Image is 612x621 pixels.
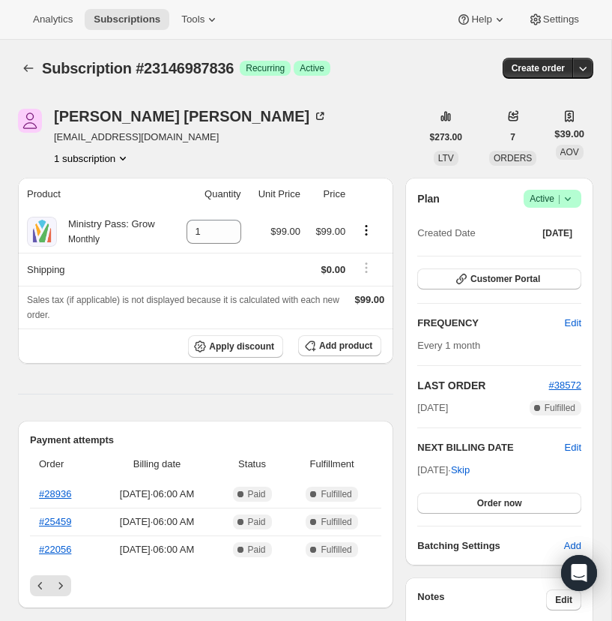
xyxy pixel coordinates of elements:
button: Add product [298,335,381,356]
span: ORDERS [494,153,532,163]
span: Order now [477,497,522,509]
span: Add [564,538,581,553]
button: Tools [172,9,228,30]
span: Help [471,13,491,25]
span: [DATE] · 06:00 AM [101,514,213,529]
span: [DATE] [542,227,572,239]
span: $0.00 [321,264,346,275]
span: Recurring [246,62,285,74]
span: Edit [555,594,572,606]
button: Settings [519,9,588,30]
button: Order now [417,493,581,514]
span: Fulfilled [321,488,351,500]
button: #38572 [549,378,581,393]
span: [DATE] [417,400,448,415]
h3: Notes [417,589,546,610]
span: Sales tax (if applicable) is not displayed because it is calculated with each new order. [27,295,339,320]
span: Fulfilled [321,516,351,528]
span: Created Date [417,226,475,241]
span: Paid [248,544,266,556]
button: Subscriptions [18,58,39,79]
button: Shipping actions [354,259,378,276]
span: 7 [510,131,515,143]
span: $99.00 [355,294,385,305]
span: Active [530,191,575,206]
span: | [558,193,560,205]
button: Skip [442,458,479,482]
button: Customer Portal [417,268,581,289]
div: [PERSON_NAME] [PERSON_NAME] [54,109,327,124]
span: Create order [512,62,565,74]
button: Analytics [24,9,82,30]
span: Subscription #23146987836 [42,60,234,76]
button: Create order [503,58,574,79]
span: Tools [181,13,204,25]
button: Product actions [54,151,130,166]
span: [DATE] · [417,464,470,475]
span: Status [222,457,282,472]
span: [DATE] · 06:00 AM [101,542,213,557]
img: product img [27,217,57,247]
span: Customer Portal [470,273,540,285]
th: Shipping [18,253,172,286]
small: Monthly [68,234,100,244]
th: Quantity [172,178,246,211]
button: [DATE] [533,223,581,244]
th: Product [18,178,172,211]
button: Next [50,575,71,596]
span: Fulfilled [321,544,351,556]
a: #25459 [39,516,71,527]
h2: NEXT BILLING DATE [417,440,564,455]
span: LTV [438,153,454,163]
span: $39.00 [554,127,584,142]
th: Order [30,448,97,481]
div: Ministry Pass: Grow [57,217,155,247]
button: Edit [546,589,581,610]
span: Add product [319,340,372,352]
span: [DATE] · 06:00 AM [101,487,213,502]
span: Edit [565,316,581,331]
span: Settings [543,13,579,25]
nav: Pagination [30,575,381,596]
button: $273.00 [421,127,471,148]
span: $99.00 [315,226,345,237]
span: Skip [451,463,470,478]
a: #22056 [39,544,71,555]
h2: FREQUENCY [417,316,564,331]
th: Unit Price [246,178,305,211]
h2: Plan [417,191,440,206]
button: Add [555,534,590,558]
a: #28936 [39,488,71,499]
span: Analytics [33,13,73,25]
a: #38572 [549,379,581,391]
span: AOV [560,147,579,157]
span: Paid [248,488,266,500]
button: Previous [30,575,51,596]
span: Every 1 month [417,340,480,351]
span: Fulfillment [291,457,372,472]
div: Open Intercom Messenger [561,555,597,591]
span: Apply discount [209,340,274,352]
h6: Batching Settings [417,538,564,553]
h2: Payment attempts [30,433,381,448]
span: [EMAIL_ADDRESS][DOMAIN_NAME] [54,130,327,145]
button: Edit [565,440,581,455]
button: Product actions [354,222,378,238]
th: Price [305,178,350,211]
h2: LAST ORDER [417,378,548,393]
span: Active [300,62,324,74]
button: Edit [556,311,590,335]
button: Subscriptions [85,9,169,30]
span: Billing date [101,457,213,472]
button: Help [447,9,515,30]
span: Subscriptions [94,13,160,25]
span: Andrew Porter [18,109,42,133]
span: Fulfilled [545,402,575,414]
span: $99.00 [270,226,300,237]
span: Paid [248,516,266,528]
button: Apply discount [188,335,283,358]
button: 7 [501,127,524,148]
span: $273.00 [430,131,462,143]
